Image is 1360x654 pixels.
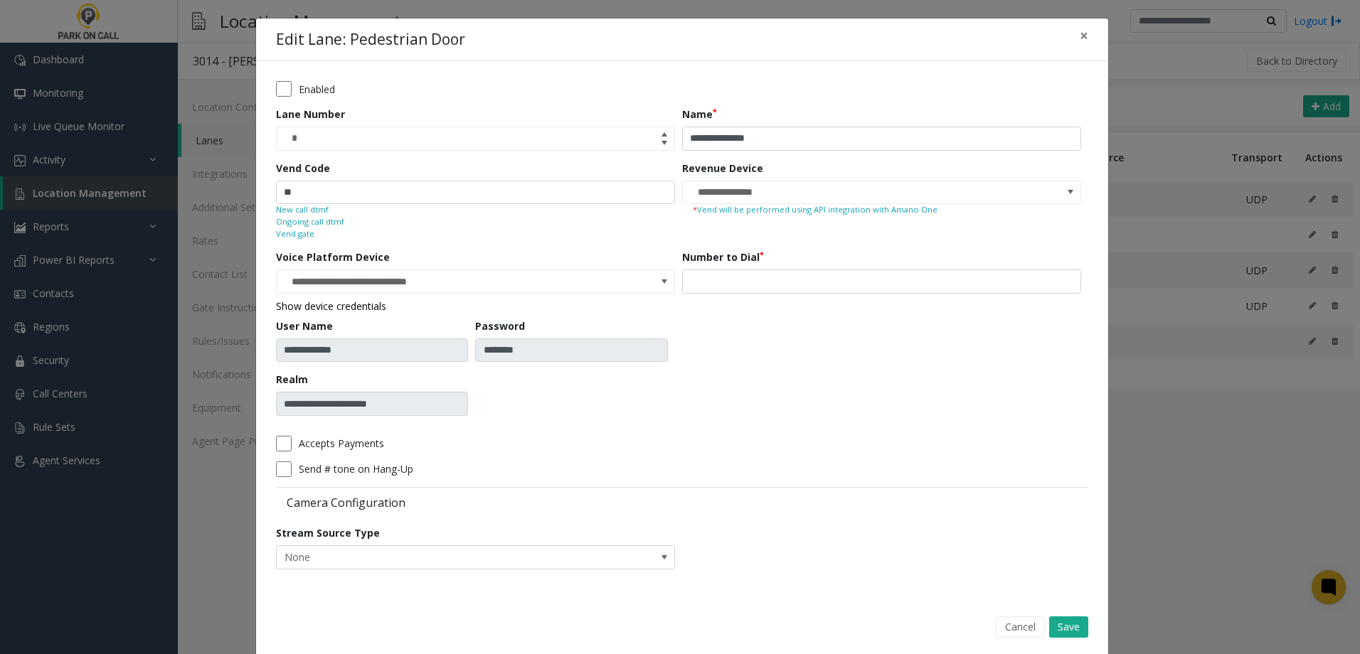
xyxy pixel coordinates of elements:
[276,372,308,387] label: Realm
[654,139,674,150] span: Decrease value
[276,204,329,216] small: New call dtmf
[682,250,764,264] label: Number to Dial
[299,436,384,451] label: Accepts Payments
[276,216,344,228] small: Ongoing call dtmf
[654,127,674,139] span: Increase value
[1049,616,1088,638] button: Save
[276,299,386,313] a: Show device credentials
[693,204,1071,216] small: Vend will be performed using API integration with Amano One
[276,161,330,176] label: Vend Code
[682,161,763,176] label: Revenue Device
[277,546,595,569] span: None
[1070,18,1098,53] button: Close
[682,107,717,122] label: Name
[1080,26,1088,45] span: ×
[276,228,314,240] small: Vend gate
[276,107,345,122] label: Lane Number
[276,250,390,264] label: Voice Platform Device
[996,616,1045,638] button: Cancel
[299,82,335,97] label: Enabled
[276,495,679,510] label: Camera Configuration
[276,318,333,333] label: User Name
[299,461,413,476] label: Send # tone on Hang-Up
[276,525,380,540] label: Stream Source Type
[276,28,465,51] h4: Edit Lane: Pedestrian Door
[475,318,525,333] label: Password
